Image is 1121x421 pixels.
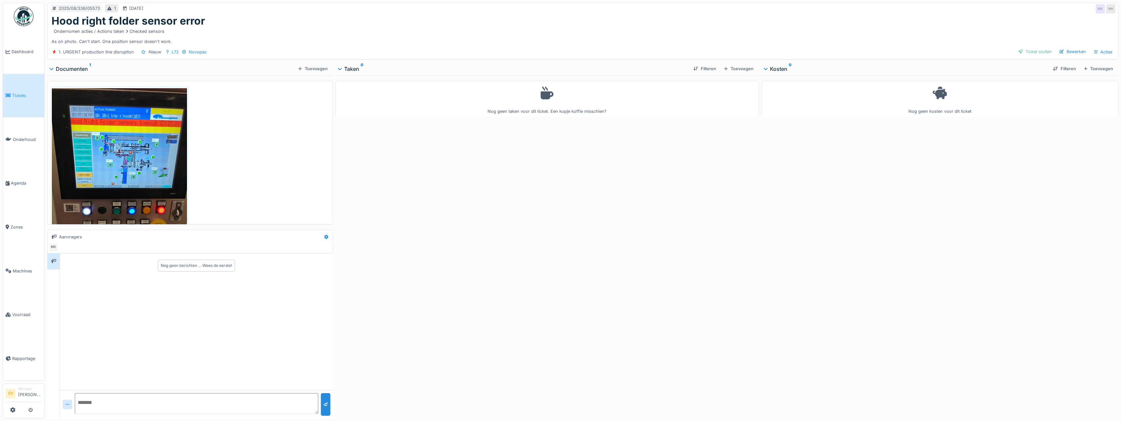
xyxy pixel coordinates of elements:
h1: Hood right folder sensor error [52,15,205,27]
a: Zones [3,205,44,249]
span: Zones [10,224,42,230]
div: As on photo. Can't start. One position sensor doesn't work. [52,27,1114,44]
div: Toevoegen [296,64,330,73]
div: Manager [18,386,42,391]
div: Nog geen berichten … Wees de eerste! [161,263,232,269]
span: Onderhoud [13,136,42,143]
div: Bewerken [1057,47,1089,56]
div: Filteren [691,64,719,73]
span: Agenda [11,180,42,186]
div: Documenten [50,65,296,73]
span: Tickets [12,92,42,99]
a: Tickets [3,74,44,118]
a: SV Manager[PERSON_NAME] [6,386,42,402]
span: Voorraad [12,311,42,318]
div: Ticket sluiten [1016,47,1054,56]
div: Acties [1091,47,1115,57]
li: [PERSON_NAME] [18,386,42,400]
sup: 0 [789,65,792,73]
div: Toevoegen [1081,64,1116,73]
li: SV [6,389,15,398]
div: [DATE] [129,5,143,11]
div: MK [1096,4,1105,13]
a: Machines [3,249,44,293]
div: MK [1106,4,1115,13]
span: Machines [13,268,42,274]
sup: 1 [89,65,91,73]
a: Onderhoud [3,117,44,161]
div: Taken [338,65,688,73]
a: Dashboard [3,30,44,74]
div: Kosten [764,65,1048,73]
a: Agenda [3,161,44,205]
sup: 0 [361,65,363,73]
span: Rapportage [12,355,42,362]
a: Voorraad [3,293,44,337]
img: svamhn0njgx2ni60uf796arft11x [52,88,187,268]
img: Badge_color-CXgf-gQk.svg [14,7,33,26]
div: Nog geen taken voor dit ticket. Een kopje koffie misschien? [340,84,755,114]
div: Novopac [189,49,207,55]
div: 1 [114,5,116,11]
div: Nieuw [149,49,161,55]
div: 1. URGENT production line disruption [59,49,134,55]
div: Nog geen kosten voor dit ticket [766,84,1114,114]
div: 2025/08/336/05573 [59,5,100,11]
div: Ondernomen acties / Actions taken Checked sensors [54,28,164,34]
div: Aanvragers [59,234,82,240]
div: L72 [172,49,179,55]
span: Dashboard [11,49,42,55]
div: Filteren [1050,64,1078,73]
a: Rapportage [3,337,44,381]
div: MK [49,243,58,252]
div: Toevoegen [721,64,756,73]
